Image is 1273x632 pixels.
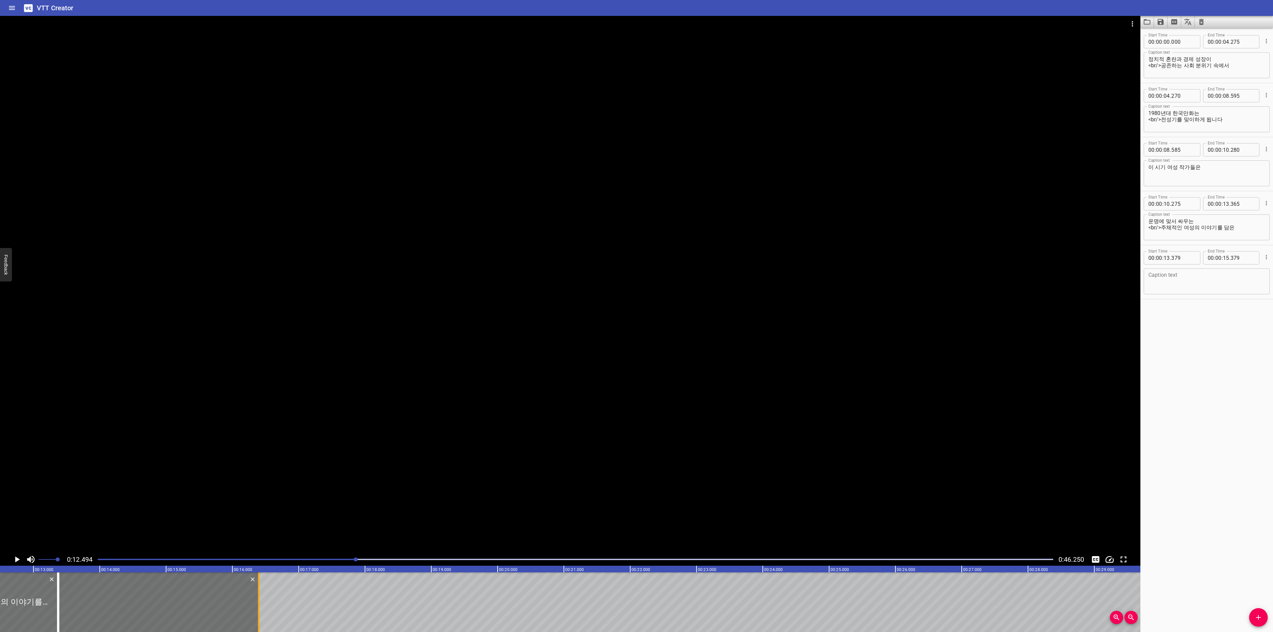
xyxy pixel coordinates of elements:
input: 00 [1215,143,1222,156]
span: . [1170,251,1171,264]
button: Clear captions [1195,16,1208,28]
text: 00:18.000 [366,567,385,572]
span: : [1155,251,1156,264]
span: . [1229,143,1231,156]
input: 13 [1164,251,1170,264]
span: : [1214,35,1215,48]
div: Cue Options [1262,141,1270,158]
input: 00 [1215,89,1222,102]
span: : [1222,143,1223,156]
input: 00 [1156,197,1162,210]
button: Extract captions from video [1168,16,1181,28]
span: . [1170,197,1171,210]
svg: Clear captions [1197,18,1205,26]
button: Play/Pause [11,553,23,566]
div: Delete Cue [248,575,256,584]
span: . [1170,143,1171,156]
text: 00:17.000 [300,567,319,572]
text: 00:15.000 [167,567,186,572]
input: 10 [1223,143,1229,156]
textarea: 이 시기 여성 작가들은 [1148,164,1265,183]
input: 00 [1148,89,1155,102]
input: 379 [1171,251,1195,264]
input: 00 [1208,143,1214,156]
button: Zoom Out [1124,611,1138,624]
span: Set video volume [56,557,60,561]
span: : [1214,89,1215,102]
text: 00:26.000 [897,567,915,572]
span: : [1162,89,1164,102]
text: 00:29.000 [1096,567,1114,572]
text: 00:22.000 [632,567,650,572]
span: : [1222,35,1223,48]
input: 00 [1215,197,1222,210]
div: Cue Options [1262,86,1270,104]
input: 00 [1148,197,1155,210]
h6: VTT Creator [37,3,74,13]
text: 00:21.000 [565,567,584,572]
div: Play progress [98,559,1053,560]
input: 270 [1171,89,1195,102]
input: 10 [1164,197,1170,210]
input: 585 [1171,143,1195,156]
span: : [1214,143,1215,156]
span: . [1229,35,1231,48]
span: : [1222,251,1223,264]
div: Cue Options [1262,195,1270,212]
input: 595 [1231,89,1255,102]
button: Change Playback Speed [1103,553,1116,566]
input: 13 [1223,197,1229,210]
div: Delete Cue [47,575,55,584]
input: 04 [1164,89,1170,102]
svg: Save captions to file [1157,18,1165,26]
button: Delete [47,575,56,584]
text: 00:19.000 [433,567,451,572]
svg: Load captions from file [1143,18,1151,26]
span: . [1229,251,1231,264]
input: 00 [1156,251,1162,264]
span: : [1155,89,1156,102]
textarea: 운명에 맞서 싸우는 <br/>주체적인 여성의 이야기를 담은 [1148,218,1265,237]
input: 04 [1223,35,1229,48]
span: : [1222,89,1223,102]
span: : [1162,251,1164,264]
textarea: 1980년대 한국만화는 <br/>전성기를 맞이하게 됩니다 [1148,110,1265,129]
span: . [1229,89,1231,102]
text: 00:14.000 [101,567,120,572]
button: Add Cue [1249,608,1268,627]
input: 00 [1148,251,1155,264]
button: Save captions to file [1154,16,1168,28]
span: . [1170,35,1171,48]
div: Cue Options [1262,249,1270,266]
button: Toggle fullscreen [1117,553,1130,566]
input: 275 [1231,35,1255,48]
span: Video Duration [1059,555,1084,563]
input: 00 [1208,89,1214,102]
input: 15 [1223,251,1229,264]
button: Cue Options [1262,199,1271,207]
svg: Translate captions [1184,18,1192,26]
input: 379 [1231,251,1255,264]
span: . [1229,197,1231,210]
input: 00 [1148,35,1155,48]
input: 275 [1171,197,1195,210]
input: 00 [1164,35,1170,48]
button: Delete [248,575,257,584]
input: 00 [1148,143,1155,156]
input: 280 [1231,143,1255,156]
input: 365 [1231,197,1255,210]
span: : [1162,143,1164,156]
span: . [1170,89,1171,102]
text: 00:13.000 [35,567,53,572]
span: : [1155,35,1156,48]
text: 00:27.000 [963,567,982,572]
text: 00:23.000 [698,567,716,572]
input: 00 [1215,35,1222,48]
span: : [1155,143,1156,156]
text: 00:16.000 [234,567,252,572]
button: Cue Options [1262,253,1271,261]
button: Load captions from file [1140,16,1154,28]
input: 00 [1215,251,1222,264]
span: : [1214,197,1215,210]
text: 00:25.000 [830,567,849,572]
